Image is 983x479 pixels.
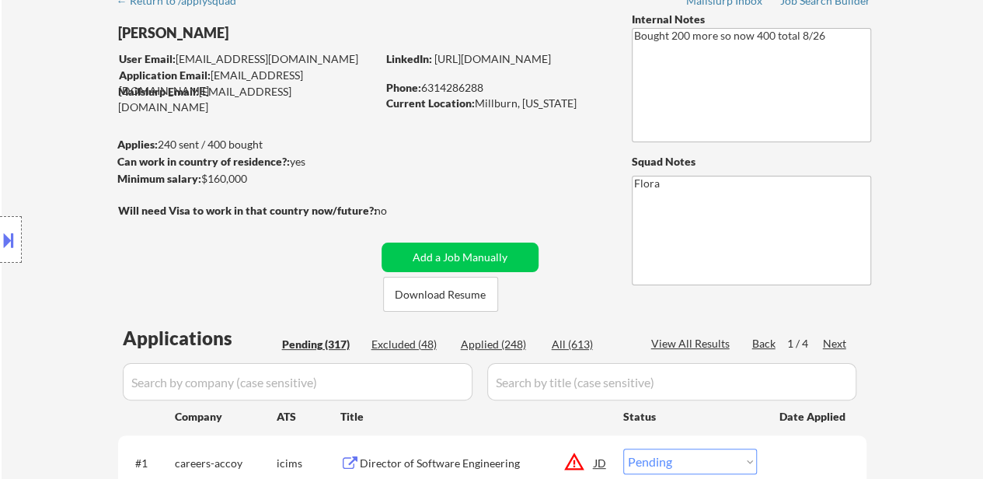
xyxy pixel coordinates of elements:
div: Squad Notes [632,154,871,170]
div: Next [823,336,848,351]
div: icims [277,456,340,471]
strong: User Email: [119,52,176,65]
a: [URL][DOMAIN_NAME] [434,52,551,65]
div: Millburn, [US_STATE] [386,96,606,111]
div: Applied (248) [461,337,539,352]
input: Search by title (case sensitive) [487,363,856,400]
div: Title [340,409,608,425]
div: 6314286288 [386,80,606,96]
button: warning_amber [563,451,585,473]
div: careers-accoy [175,456,277,471]
div: [EMAIL_ADDRESS][DOMAIN_NAME] [118,84,376,114]
div: Company [175,409,277,425]
div: 1 / 4 [787,336,823,351]
div: no [375,203,419,219]
div: JD [593,449,608,477]
strong: Phone: [386,81,421,94]
div: Status [623,402,757,430]
div: [EMAIL_ADDRESS][DOMAIN_NAME] [119,51,376,67]
div: Director of Software Engineering [360,456,594,471]
div: [PERSON_NAME] [118,23,437,43]
input: Search by company (case sensitive) [123,363,472,400]
strong: Application Email: [119,68,211,82]
div: All (613) [552,337,629,352]
strong: Current Location: [386,96,475,110]
div: Pending (317) [282,337,360,352]
div: Excluded (48) [371,337,449,352]
button: Add a Job Manually [382,243,539,272]
div: [EMAIL_ADDRESS][DOMAIN_NAME] [119,68,376,98]
strong: Mailslurp Email: [118,85,199,98]
div: ATS [277,409,340,425]
div: Date Applied [779,409,848,425]
div: #1 [135,456,162,471]
div: Internal Notes [632,12,871,27]
div: Back [752,336,777,351]
strong: LinkedIn: [386,52,432,65]
button: Download Resume [383,277,498,312]
div: View All Results [651,336,734,351]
